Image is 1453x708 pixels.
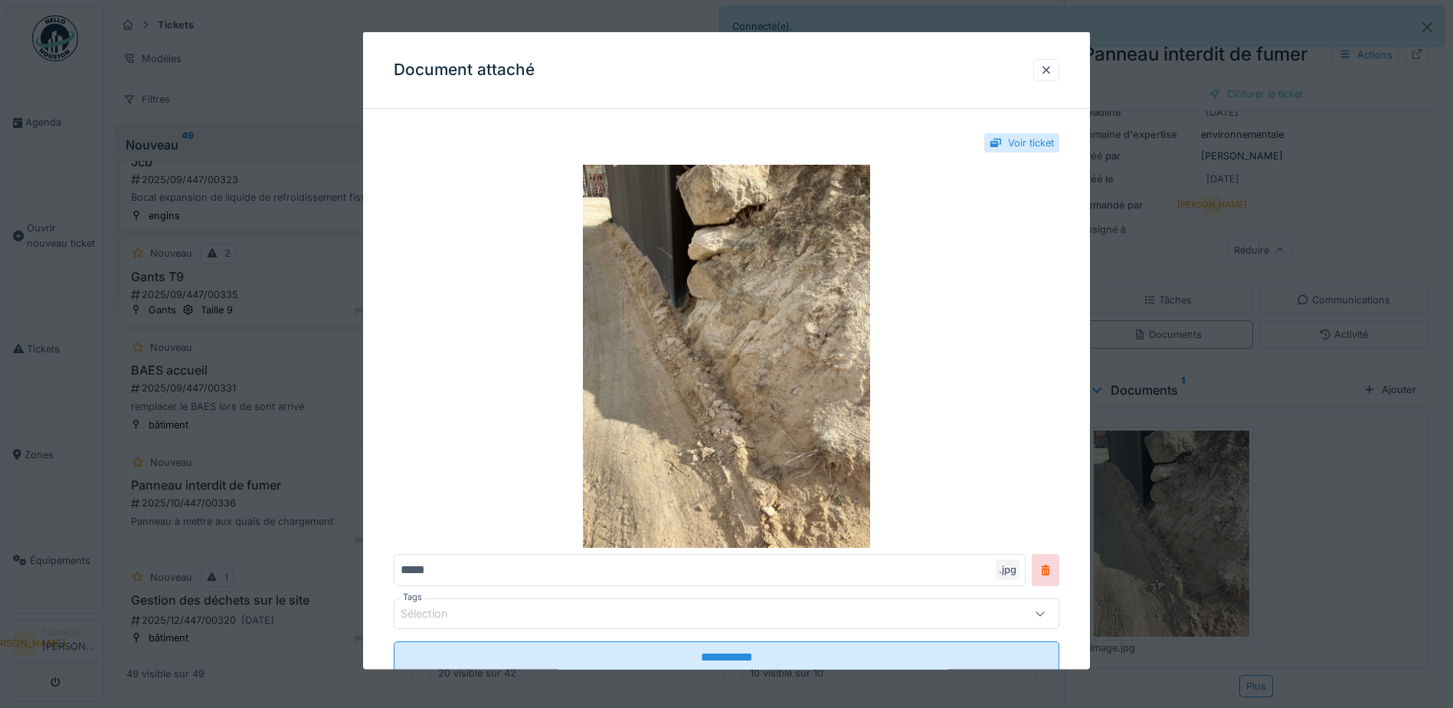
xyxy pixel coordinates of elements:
[400,591,425,604] label: Tags
[401,605,470,622] div: Sélection
[394,165,1059,548] img: 93076acc-7ea3-454f-b3de-4cb1e8de19f0-image.jpg
[996,559,1019,580] div: .jpg
[1008,136,1054,150] div: Voir ticket
[394,61,535,80] h3: Document attaché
